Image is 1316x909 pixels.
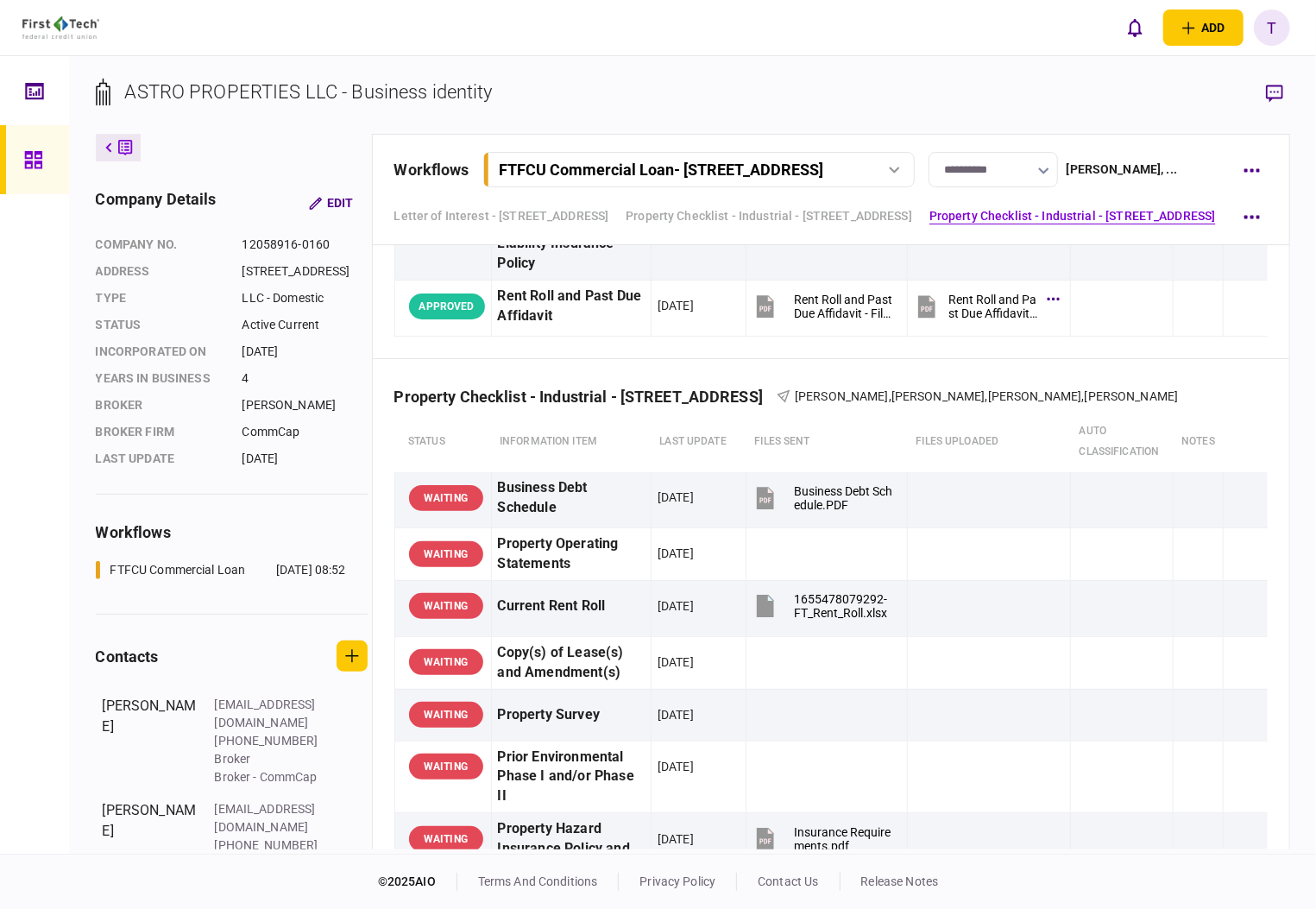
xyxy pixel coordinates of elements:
[498,587,645,626] div: Current Rent Roll
[498,748,645,807] div: Prior Environmental Phase I and/or Phase II
[499,161,824,179] div: FTFCU Commercial Loan - [STREET_ADDRESS]
[394,207,609,225] a: Letter of Interest - [STREET_ADDRESS]
[96,396,225,414] div: Broker
[96,423,225,441] div: broker firm
[110,561,246,579] div: FTFCU Commercial Loan
[215,750,327,768] div: Broker
[752,587,892,626] button: 1655478079292-FT_Rent_Roll.xlsx
[752,287,892,325] button: Rent Roll and Past Due Affidavit - Fillable.pdf
[908,412,1071,472] th: Files uploaded
[889,389,891,403] span: ,
[658,758,694,775] div: [DATE]
[658,489,694,506] div: [DATE]
[96,561,346,579] a: FTFCU Commercial Loan[DATE] 08:52
[752,478,892,517] button: Business Debt Schedule.PDF
[794,825,892,853] div: Insurance Requirements.pdf
[242,396,368,414] div: [PERSON_NAME]
[658,830,694,848] div: [DATE]
[409,702,483,728] div: WAITING
[242,343,368,361] div: [DATE]
[242,450,368,468] div: [DATE]
[215,732,327,750] div: [PHONE_NUMBER]
[929,207,1216,225] a: Property Checklist - Industrial - [STREET_ADDRESS]
[498,534,645,574] div: Property Operating Statements
[378,873,457,891] div: © 2025 AIO
[215,768,327,786] div: Broker - CommCap
[483,152,915,187] button: FTFCU Commercial Loan- [STREET_ADDRESS]
[948,293,1038,320] div: Rent Roll and Past Due Affidavit - Fillable.pdf
[658,706,694,723] div: [DATE]
[242,423,368,441] div: CommCap
[1071,412,1174,472] th: auto classification
[409,593,483,619] div: WAITING
[215,836,327,855] div: [PHONE_NUMBER]
[409,294,485,319] div: APPROVED
[103,696,198,786] div: [PERSON_NAME]
[409,541,483,567] div: WAITING
[409,754,483,780] div: WAITING
[96,343,225,361] div: incorporated on
[394,412,491,472] th: status
[988,389,1082,403] span: [PERSON_NAME]
[498,696,645,735] div: Property Survey
[96,450,225,468] div: last update
[394,388,778,406] div: Property Checklist - Industrial - [STREET_ADDRESS]
[491,412,651,472] th: Information item
[498,478,645,518] div: Business Debt Schedule
[1117,9,1153,46] button: open notifications list
[498,819,645,899] div: Property Hazard Insurance Policy and Liability Insurance Policy
[752,819,892,858] button: Insurance Requirements.pdf
[498,287,645,326] div: Rent Roll and Past Due Affidavit
[242,262,368,281] div: [STREET_ADDRESS]
[96,316,225,334] div: status
[498,643,645,683] div: Copy(s) of Lease(s) and Amendment(s)
[794,484,892,512] div: Business Debt Schedule.PDF
[242,369,368,388] div: 4
[242,236,368,254] div: 12058916-0160
[1085,389,1179,403] span: [PERSON_NAME]
[861,874,939,888] a: release notes
[394,158,469,181] div: workflows
[215,696,327,732] div: [EMAIL_ADDRESS][DOMAIN_NAME]
[409,826,483,852] div: WAITING
[295,187,368,218] button: Edit
[658,545,694,562] div: [DATE]
[746,412,907,472] th: files sent
[658,653,694,671] div: [DATE]
[96,262,225,281] div: address
[96,236,225,254] div: company no.
[103,800,198,873] div: [PERSON_NAME]
[96,187,217,218] div: company details
[658,597,694,615] div: [DATE]
[914,287,1055,325] button: Rent Roll and Past Due Affidavit - Fillable.pdf
[1254,9,1290,46] button: T
[96,369,225,388] div: years in business
[639,874,715,888] a: privacy policy
[1163,9,1244,46] button: open adding identity options
[985,389,988,403] span: ,
[96,521,368,544] div: workflows
[409,649,483,675] div: WAITING
[1173,412,1224,472] th: notes
[242,289,368,307] div: LLC - Domestic
[1067,161,1177,179] div: [PERSON_NAME] , ...
[758,874,818,888] a: contact us
[22,16,99,39] img: client company logo
[795,389,889,403] span: [PERSON_NAME]
[215,800,327,836] div: [EMAIL_ADDRESS][DOMAIN_NAME]
[794,293,892,320] div: Rent Roll and Past Due Affidavit - Fillable.pdf
[1082,389,1085,403] span: ,
[96,289,225,307] div: Type
[276,561,346,579] div: [DATE] 08:52
[626,207,912,225] a: Property Checklist - Industrial - [STREET_ADDRESS]
[658,297,694,314] div: [DATE]
[242,316,368,334] div: Active Current
[125,78,493,106] div: ASTRO PROPERTIES LLC - Business identity
[794,592,892,620] div: 1655478079292-FT_Rent_Roll.xlsx
[891,389,985,403] span: [PERSON_NAME]
[96,645,159,668] div: contacts
[478,874,598,888] a: terms and conditions
[409,485,483,511] div: WAITING
[651,412,746,472] th: last update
